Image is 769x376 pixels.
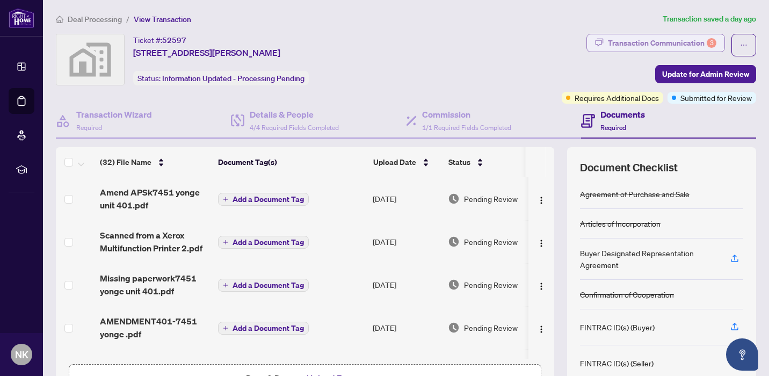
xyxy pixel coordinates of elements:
span: plus [223,283,228,288]
span: Pending Review [464,279,518,291]
span: Pending Review [464,193,518,205]
th: Document Tag(s) [214,147,369,177]
img: Document Status [448,236,460,248]
span: Document Checklist [580,160,678,175]
li: / [126,13,129,25]
th: (32) File Name [96,147,214,177]
button: Add a Document Tag [218,321,309,335]
span: Add a Document Tag [233,196,304,203]
div: Agreement of Purchase and Sale [580,188,690,200]
span: Amend APSk7451 yonge unit 401.pdf [100,186,209,212]
h4: Transaction Wizard [76,108,152,121]
img: Document Status [448,279,460,291]
span: NK [15,347,28,362]
div: Confirmation of Cooperation [580,288,674,300]
button: Add a Document Tag [218,278,309,292]
span: [STREET_ADDRESS][PERSON_NAME] [133,46,280,59]
th: Upload Date [369,147,444,177]
span: (32) File Name [100,156,151,168]
span: Upload Date [373,156,416,168]
span: home [56,16,63,23]
div: Ticket #: [133,34,186,46]
span: Update for Admin Review [662,66,749,83]
th: Status [444,147,535,177]
span: Status [448,156,470,168]
button: Logo [533,190,550,207]
img: Document Status [448,322,460,334]
div: 3 [707,38,716,48]
span: ellipsis [740,41,748,49]
button: Logo [533,319,550,336]
h4: Commission [422,108,511,121]
span: Missing paperwork7451 yonge unit 401.pdf [100,272,209,298]
span: Add a Document Tag [233,281,304,289]
div: Status: [133,71,309,85]
img: Logo [537,282,546,291]
span: 52597 [162,35,186,45]
button: Add a Document Tag [218,322,309,335]
span: Information Updated - Processing Pending [162,74,304,83]
span: Scanned from a Xerox Multifunction Printer 2.pdf [100,229,209,255]
h4: Documents [600,108,645,121]
span: Required [600,124,626,132]
img: Logo [537,196,546,205]
button: Open asap [726,338,758,371]
span: Add a Document Tag [233,324,304,332]
span: Pending Review [464,236,518,248]
div: Transaction Communication [608,34,716,52]
span: 1/1 Required Fields Completed [422,124,511,132]
img: svg%3e [56,34,124,85]
td: [DATE] [368,220,444,263]
span: plus [223,197,228,202]
div: FINTRAC ID(s) (Seller) [580,357,654,369]
span: Submitted for Review [680,92,752,104]
span: Add a Document Tag [233,238,304,246]
article: Transaction saved a day ago [663,13,756,25]
span: 4/4 Required Fields Completed [250,124,339,132]
div: Articles of Incorporation [580,218,661,229]
h4: Details & People [250,108,339,121]
td: [DATE] [368,263,444,306]
div: Buyer Designated Representation Agreement [580,247,717,271]
button: Add a Document Tag [218,236,309,249]
span: View Transaction [134,15,191,24]
img: Document Status [448,193,460,205]
span: plus [223,240,228,245]
span: Deal Processing [68,15,122,24]
button: Add a Document Tag [218,235,309,249]
div: FINTRAC ID(s) (Buyer) [580,321,655,333]
span: Requires Additional Docs [575,92,659,104]
td: [DATE] [368,177,444,220]
button: Update for Admin Review [655,65,756,83]
button: Add a Document Tag [218,193,309,206]
img: logo [9,8,34,28]
span: plus [223,326,228,331]
button: Logo [533,276,550,293]
button: Add a Document Tag [218,192,309,206]
img: Logo [537,239,546,248]
img: Logo [537,325,546,334]
td: [DATE] [368,306,444,349]
span: Pending Review [464,322,518,334]
button: Add a Document Tag [218,279,309,292]
button: Logo [533,233,550,250]
span: Required [76,124,102,132]
button: Transaction Communication3 [586,34,725,52]
span: AMENDMENT401-7451 yonge .pdf [100,315,209,341]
